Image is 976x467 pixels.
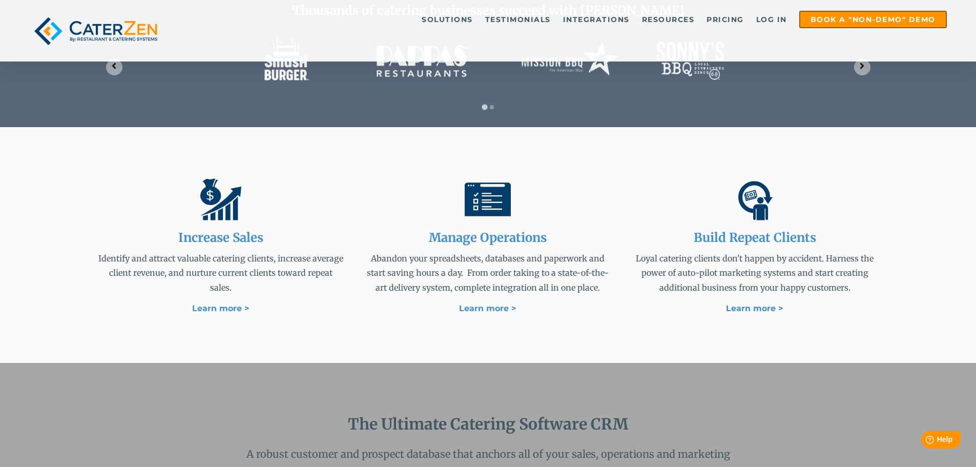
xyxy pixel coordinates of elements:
button: Go to last slide [106,59,122,75]
button: Next slide [854,59,870,75]
a: Resources [637,12,700,27]
a: Book a "Non-Demo" Demo [799,11,947,28]
p: Loyal catering clients don't happen by accident. Harness the power of auto-pilot marketing system... [632,251,879,295]
a: Learn more > [459,303,516,313]
h2: Increase Sales [98,231,345,246]
button: Go to slide 2 [490,105,494,109]
span: The Ultimate Catering Software CRM [348,414,629,434]
div: Navigation Menu [186,11,947,28]
p: Abandon your spreadsheets, databases and paperwork and start saving hours a day. From order takin... [365,251,612,295]
img: Build repeat catering clients [732,176,778,222]
a: Solutions [417,12,478,27]
a: Learn more > [726,303,783,313]
a: Learn more > [192,303,250,313]
h2: Manage Operations [365,231,612,246]
section: Image carousel with 2 slides. [98,24,879,111]
a: Testimonials [480,12,556,27]
img: caterzen [29,11,162,51]
h2: Build Repeat Clients [632,231,879,246]
img: Manage catering opertions [465,176,511,222]
div: Select a slide to show [477,102,500,111]
a: Pricing [701,12,749,27]
a: Integrations [558,12,635,27]
p: Identify and attract valuable catering clients, increase average client revenue, and nurture curr... [98,251,345,295]
img: Increase catering sales [198,176,244,222]
iframe: Help widget launcher [885,427,965,456]
a: Log in [751,12,792,27]
span: A robust customer and prospect database that anchors all of your sales, operations and marketing [246,448,730,460]
button: Go to slide 1 [482,104,487,110]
